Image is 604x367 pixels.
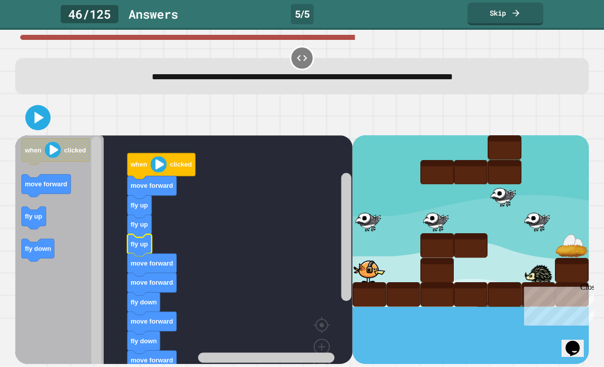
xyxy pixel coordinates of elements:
iframe: chat widget [562,327,594,357]
div: 46 / 125 [61,5,118,23]
text: clicked [64,146,86,154]
div: Answer s [128,5,178,23]
text: fly down [131,337,157,345]
text: fly up [131,221,148,229]
text: fly up [25,213,42,221]
div: 5 / 5 [291,4,314,24]
text: when [24,146,41,154]
text: when [130,161,147,169]
text: fly up [131,240,148,248]
text: fly up [131,201,148,209]
a: Skip [467,3,543,25]
div: Blockly Workspace [15,135,353,364]
div: Chat with us now!Close [4,4,70,64]
text: move forward [131,279,173,287]
text: move forward [25,181,67,188]
text: move forward [131,182,173,190]
text: fly down [25,245,51,253]
text: move forward [131,318,173,326]
text: move forward [131,260,173,268]
text: clicked [170,161,192,169]
text: fly down [131,298,157,306]
iframe: chat widget [520,283,594,326]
